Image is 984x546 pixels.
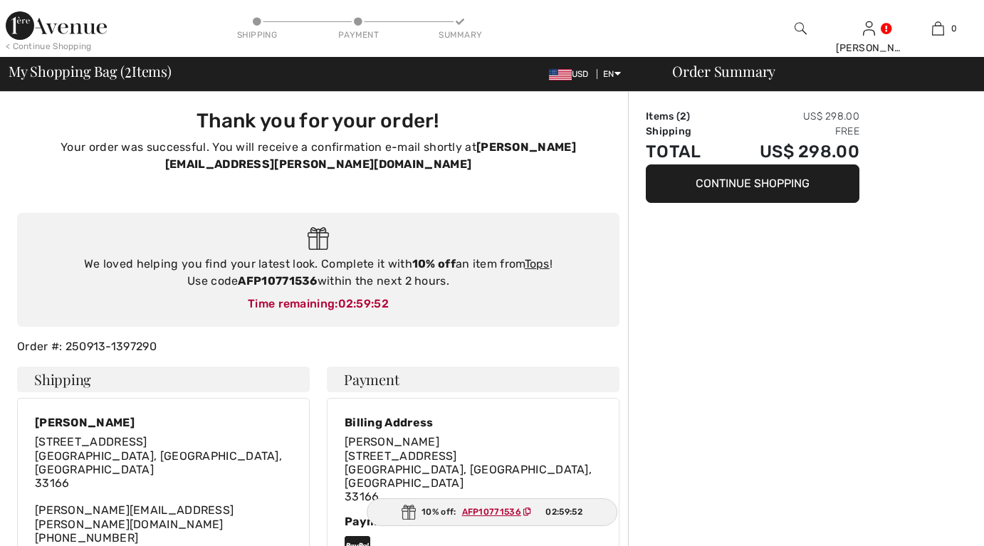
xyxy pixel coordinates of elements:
[345,416,602,429] div: Billing Address
[836,41,904,56] div: [PERSON_NAME]
[863,21,875,35] a: Sign In
[9,64,172,78] span: My Shopping Bag ( Items)
[31,295,605,313] div: Time remaining:
[308,227,330,251] img: Gift.svg
[549,69,595,79] span: USD
[17,367,310,392] h4: Shipping
[367,498,617,526] div: 10% off:
[863,20,875,37] img: My Info
[31,256,605,290] div: We loved helping you find your latest look. Complete it with an item from ! Use code within the n...
[603,69,621,79] span: EN
[345,515,602,528] div: Payment
[655,64,975,78] div: Order Summary
[680,110,686,122] span: 2
[722,109,859,124] td: US$ 298.00
[795,20,807,37] img: search the website
[722,124,859,139] td: Free
[545,505,582,518] span: 02:59:52
[462,507,521,517] ins: AFP10771536
[722,139,859,164] td: US$ 298.00
[35,435,282,490] span: [STREET_ADDRESS] [GEOGRAPHIC_DATA], [GEOGRAPHIC_DATA], [GEOGRAPHIC_DATA] 33166
[932,20,944,37] img: My Bag
[9,338,628,355] div: Order #: 250913-1397290
[327,367,619,392] h4: Payment
[6,40,92,53] div: < Continue Shopping
[549,69,572,80] img: US Dollar
[904,20,972,37] a: 0
[125,61,132,79] span: 2
[646,139,722,164] td: Total
[345,435,439,448] span: [PERSON_NAME]
[35,416,292,429] div: [PERSON_NAME]
[646,109,722,124] td: Items ( )
[238,274,317,288] strong: AFP10771536
[951,22,957,35] span: 0
[236,28,278,41] div: Shipping
[646,124,722,139] td: Shipping
[165,140,576,171] strong: [PERSON_NAME][EMAIL_ADDRESS][PERSON_NAME][DOMAIN_NAME]
[337,28,380,41] div: Payment
[525,257,550,271] a: Tops
[345,449,592,504] span: [STREET_ADDRESS] [GEOGRAPHIC_DATA], [GEOGRAPHIC_DATA], [GEOGRAPHIC_DATA] 33166
[26,109,611,133] h3: Thank you for your order!
[402,505,416,520] img: Gift.svg
[646,164,859,203] button: Continue Shopping
[412,257,456,271] strong: 10% off
[439,28,481,41] div: Summary
[26,139,611,173] p: Your order was successful. You will receive a confirmation e-mail shortly at
[338,297,389,310] span: 02:59:52
[35,435,292,545] div: [PERSON_NAME][EMAIL_ADDRESS][PERSON_NAME][DOMAIN_NAME] [PHONE_NUMBER]
[6,11,107,40] img: 1ère Avenue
